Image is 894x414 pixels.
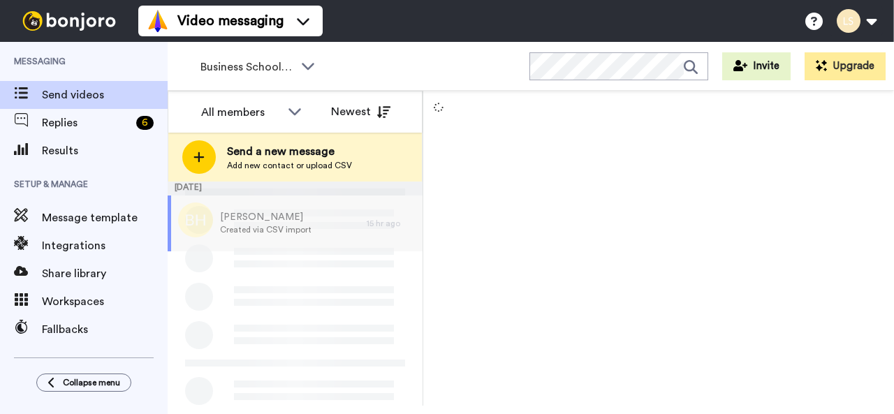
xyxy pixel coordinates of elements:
div: 15 hr ago [367,218,416,229]
img: bj-logo-header-white.svg [17,11,122,31]
span: Integrations [42,237,168,254]
span: Results [42,142,168,159]
span: Workspaces [42,293,168,310]
div: [DATE] [168,182,423,195]
span: Message template [42,209,168,226]
img: bh.png [178,202,213,237]
span: Add new contact or upload CSV [227,160,352,171]
span: Created via CSV import [220,224,312,235]
span: Share library [42,265,168,282]
span: Send videos [42,87,168,103]
div: 6 [136,116,154,130]
button: Invite [722,52,791,80]
span: Business School 2025 [200,59,294,75]
span: Collapse menu [63,377,120,388]
div: All members [201,104,281,121]
span: Video messaging [177,11,284,31]
button: Upgrade [805,52,886,80]
span: Fallbacks [42,321,168,338]
span: Replies [42,114,131,131]
span: Send a new message [227,143,352,160]
button: Newest [321,98,401,126]
button: Collapse menu [36,374,131,392]
img: vm-color.svg [147,10,169,32]
span: [PERSON_NAME] [220,210,312,224]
